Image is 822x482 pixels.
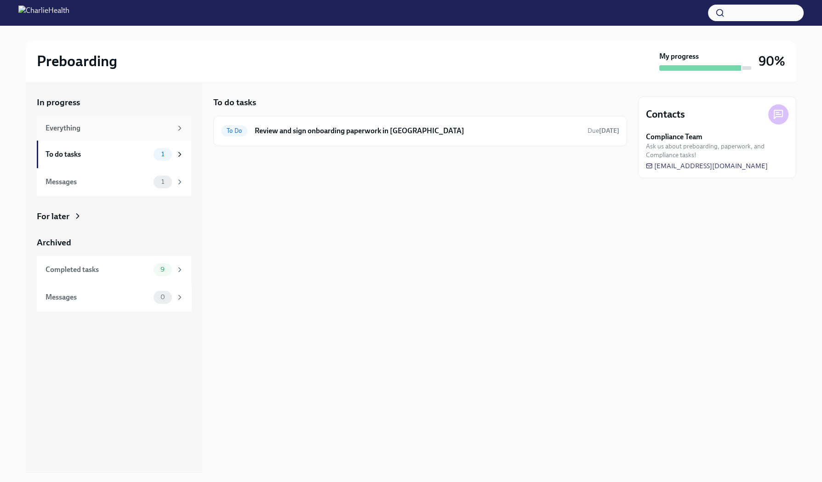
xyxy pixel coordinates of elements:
span: Due [588,127,619,135]
span: 9 [155,266,170,273]
div: Everything [46,123,172,133]
a: Archived [37,237,191,249]
strong: [DATE] [599,127,619,135]
div: Completed tasks [46,265,150,275]
span: 0 [155,294,171,301]
a: Messages1 [37,168,191,196]
a: [EMAIL_ADDRESS][DOMAIN_NAME] [646,161,768,170]
div: For later [37,210,69,222]
strong: Compliance Team [646,132,702,142]
strong: My progress [659,51,699,62]
div: Messages [46,177,150,187]
span: 1 [156,151,170,158]
h4: Contacts [646,108,685,121]
img: CharlieHealth [18,6,69,20]
span: Ask us about preboarding, paperwork, and Compliance tasks! [646,142,788,159]
h5: To do tasks [213,96,256,108]
a: Messages0 [37,284,191,311]
h6: Review and sign onboarding paperwork in [GEOGRAPHIC_DATA] [255,126,580,136]
a: To DoReview and sign onboarding paperwork in [GEOGRAPHIC_DATA]Due[DATE] [221,124,619,138]
div: Messages [46,292,150,302]
h3: 90% [759,53,785,69]
h2: Preboarding [37,52,117,70]
a: To do tasks1 [37,141,191,168]
span: September 3rd, 2025 09:00 [588,126,619,135]
a: For later [37,210,191,222]
a: In progress [37,96,191,108]
div: To do tasks [46,149,150,159]
span: To Do [221,127,247,134]
a: Everything [37,116,191,141]
span: 1 [156,178,170,185]
a: Completed tasks9 [37,256,191,284]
